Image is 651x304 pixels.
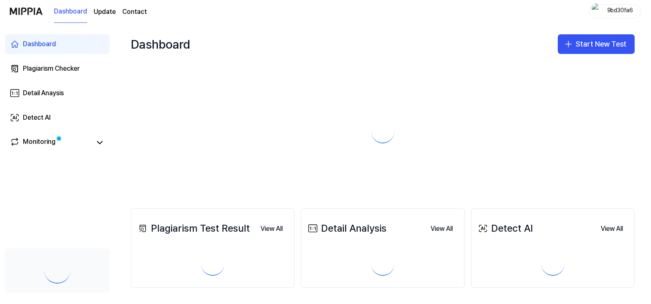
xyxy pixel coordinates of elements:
a: Dashboard [5,34,110,54]
button: View All [424,221,459,237]
img: profile [592,3,602,20]
a: Update [94,7,116,17]
button: Start New Test [558,34,635,54]
div: Detect AI [23,113,51,123]
a: Monitoring [10,137,92,148]
div: 9bd30fa6 [604,7,636,16]
a: Plagiarism Checker [5,59,110,78]
div: Detail Anaysis [23,88,64,98]
button: View All [254,221,289,237]
a: Detail Anaysis [5,83,110,103]
a: Contact [122,7,147,17]
div: Dashboard [131,31,190,57]
button: profile9bd30fa6 [589,4,641,18]
div: Dashboard [23,39,56,49]
div: Detect AI [476,221,533,236]
a: View All [254,220,289,237]
div: Monitoring [23,137,56,148]
div: Detail Analysis [306,221,386,236]
button: View All [594,221,629,237]
div: Plagiarism Test Result [136,221,250,236]
a: View All [594,220,629,237]
a: Detect AI [5,108,110,127]
div: Plagiarism Checker [23,64,80,74]
a: Dashboard [54,0,87,23]
a: View All [424,220,459,237]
